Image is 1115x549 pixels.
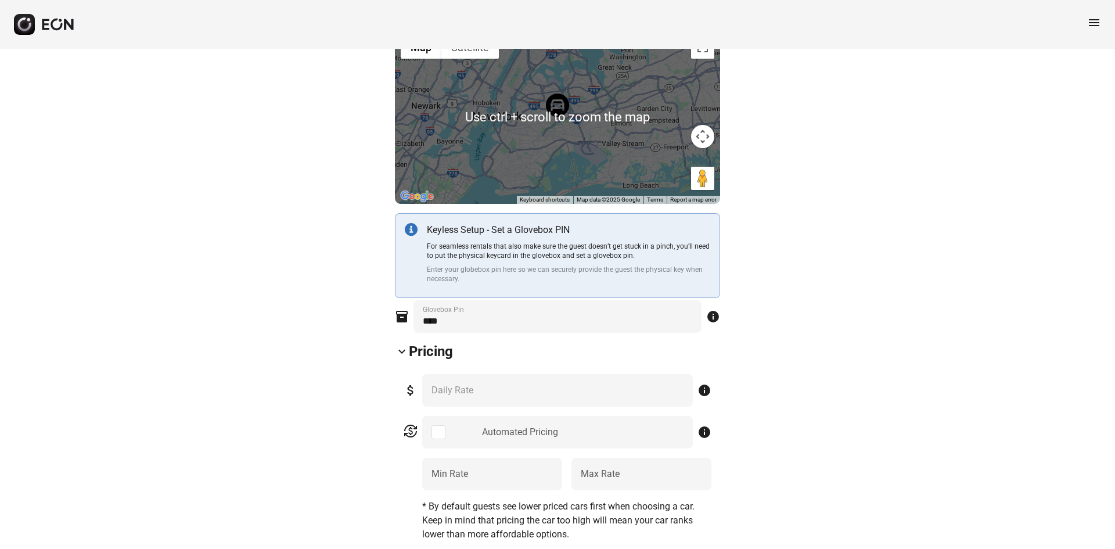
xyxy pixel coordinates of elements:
[398,189,436,204] img: Google
[1087,16,1101,30] span: menu
[691,125,714,148] button: Map camera controls
[409,342,453,361] h2: Pricing
[422,500,711,541] p: * By default guests see lower priced cars first when choosing a car. Keep in mind that pricing th...
[706,310,720,324] span: info
[577,196,640,203] span: Map data ©2025 Google
[398,189,436,204] a: Open this area in Google Maps (opens a new window)
[427,265,710,284] p: Enter your globebox pin here so we can securely provide the guest the physical key when necessary.
[395,345,409,358] span: keyboard_arrow_down
[404,383,418,397] span: attach_money
[647,196,663,203] a: Terms (opens in new tab)
[691,167,714,190] button: Drag Pegman onto the map to open Street View
[520,196,570,204] button: Keyboard shortcuts
[395,310,409,324] span: inventory_2
[404,424,418,438] span: currency_exchange
[427,223,710,237] p: Keyless Setup - Set a Glovebox PIN
[431,467,468,481] label: Min Rate
[427,242,710,260] p: For seamless rentals that also make sure the guest doesn’t get stuck in a pinch, you’ll need to p...
[697,425,711,439] span: info
[405,223,418,236] img: info
[581,467,620,481] label: Max Rate
[697,383,711,397] span: info
[670,196,717,203] a: Report a map error
[482,425,558,439] div: Automated Pricing
[423,305,464,314] label: Glovebox Pin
